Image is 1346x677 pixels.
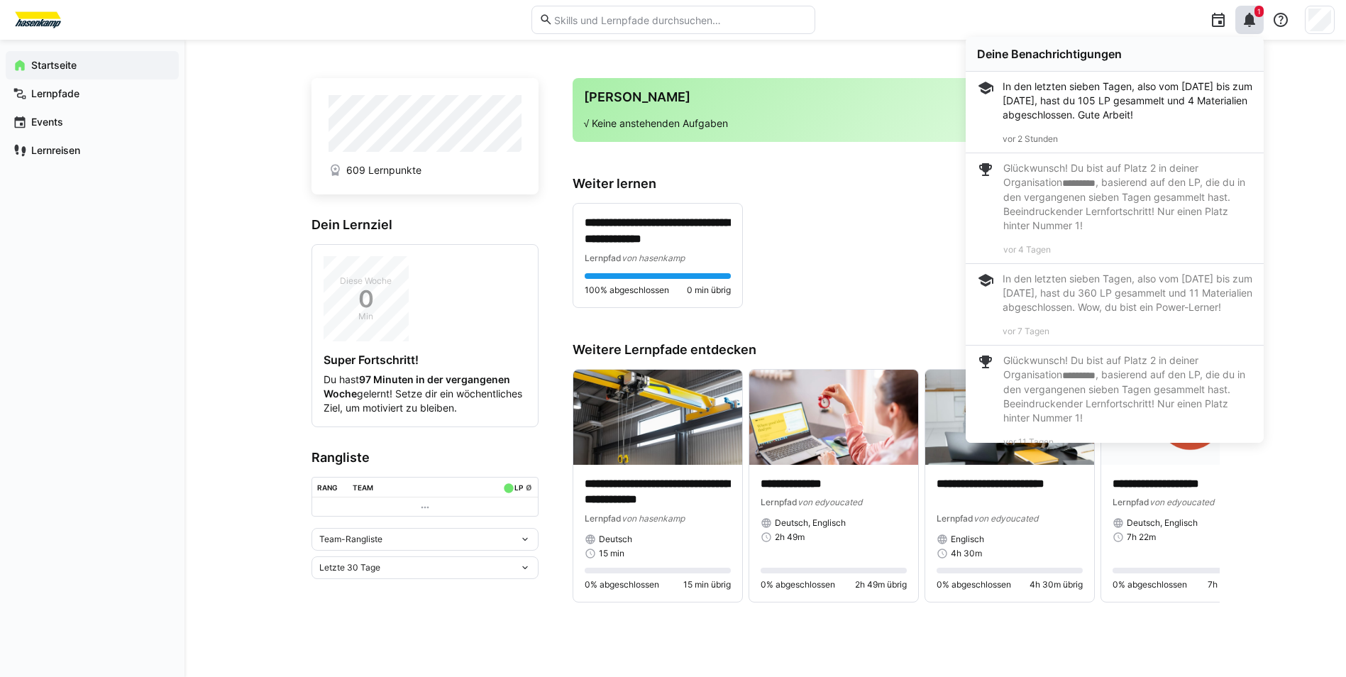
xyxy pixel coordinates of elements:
div: LP [514,483,523,492]
span: von edyoucated [1149,497,1214,507]
span: Lernpfad [761,497,798,507]
img: image [925,370,1094,465]
span: Team-Rangliste [319,534,382,545]
img: image [573,370,742,465]
span: Deutsch [599,534,632,545]
span: Deutsch, Englisch [1127,517,1198,529]
div: Rang [317,483,338,492]
span: 0% abgeschlossen [937,579,1011,590]
span: 15 min übrig [683,579,731,590]
div: Deine Benachrichtigungen [977,47,1252,61]
span: vor 2 Stunden [1003,133,1058,144]
span: 100% abgeschlossen [585,285,669,296]
h4: Super Fortschritt! [324,353,526,367]
span: vor 4 Tagen [1003,244,1051,255]
span: 4h 30m übrig [1030,579,1083,590]
p: Glückwunsch! Du bist auf Platz 2 in deiner Organisation , basierend auf den LP, die du in den ver... [1003,353,1252,425]
span: Lernpfad [1113,497,1149,507]
p: Glückwunsch! Du bist auf Platz 2 in deiner Organisation , basierend auf den LP, die du in den ver... [1003,161,1252,233]
span: 7h 22m [1127,532,1156,543]
span: 15 min [599,548,624,559]
p: √ Keine anstehenden Aufgaben [584,116,1208,131]
img: image [749,370,918,465]
span: vor 7 Tagen [1003,326,1049,336]
span: von hasenkamp [622,513,685,524]
span: 2h 49m [775,532,805,543]
span: Lernpfad [937,513,973,524]
span: Lernpfad [585,253,622,263]
span: 4h 30m [951,548,982,559]
span: 0% abgeschlossen [585,579,659,590]
input: Skills und Lernpfade durchsuchen… [553,13,807,26]
p: Du hast gelernt! Setze dir ein wöchentliches Ziel, um motiviert zu bleiben. [324,373,526,415]
span: Deutsch, Englisch [775,517,846,529]
h3: Dein Lernziel [311,217,539,233]
div: In den letzten sieben Tagen, also vom [DATE] bis zum [DATE], hast du 360 LP gesammelt und 11 Mate... [1003,272,1252,314]
span: Englisch [951,534,984,545]
a: ø [526,480,532,492]
div: Team [353,483,373,492]
h3: Rangliste [311,450,539,466]
div: In den letzten sieben Tagen, also vom [DATE] bis zum [DATE], hast du 105 LP gesammelt und 4 Mater... [1003,79,1252,122]
h3: [PERSON_NAME] [584,89,1208,105]
span: von edyoucated [973,513,1038,524]
h3: Weiter lernen [573,176,1220,192]
span: 0% abgeschlossen [1113,579,1187,590]
span: vor 11 Tagen [1003,436,1054,447]
span: 0% abgeschlossen [761,579,835,590]
span: 609 Lernpunkte [346,163,421,177]
span: Letzte 30 Tage [319,562,380,573]
span: von edyoucated [798,497,862,507]
span: 2h 49m übrig [855,579,907,590]
span: 1 [1257,7,1261,16]
span: von hasenkamp [622,253,685,263]
strong: 97 Minuten in der vergangenen Woche [324,373,510,400]
span: 7h 22m übrig [1208,579,1259,590]
span: Lernpfad [585,513,622,524]
h3: Weitere Lernpfade entdecken [573,342,756,358]
span: 0 min übrig [687,285,731,296]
